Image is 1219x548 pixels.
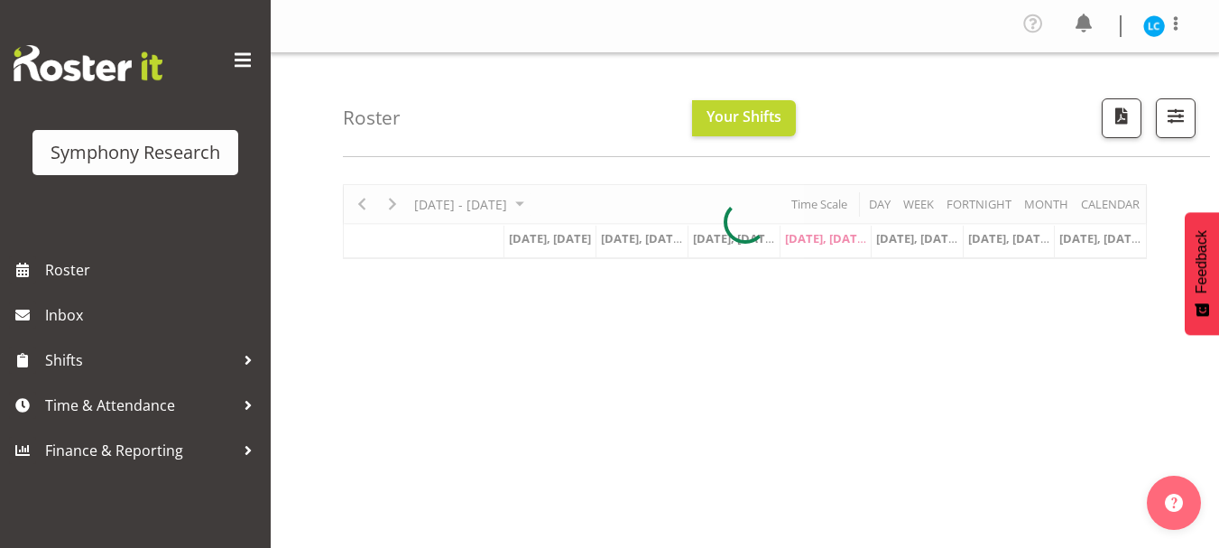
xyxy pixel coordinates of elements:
[706,107,781,126] span: Your Shifts
[14,45,162,81] img: Rosterit website logo
[45,347,235,374] span: Shifts
[1185,212,1219,335] button: Feedback - Show survey
[692,100,796,136] button: Your Shifts
[1194,230,1210,293] span: Feedback
[45,256,262,283] span: Roster
[51,139,220,166] div: Symphony Research
[1102,98,1141,138] button: Download a PDF of the roster according to the set date range.
[1156,98,1196,138] button: Filter Shifts
[45,302,262,329] span: Inbox
[1143,15,1165,37] img: lindsay-carroll-holland11869.jpg
[45,437,235,464] span: Finance & Reporting
[45,392,235,419] span: Time & Attendance
[1165,494,1183,512] img: help-xxl-2.png
[343,107,401,128] h4: Roster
